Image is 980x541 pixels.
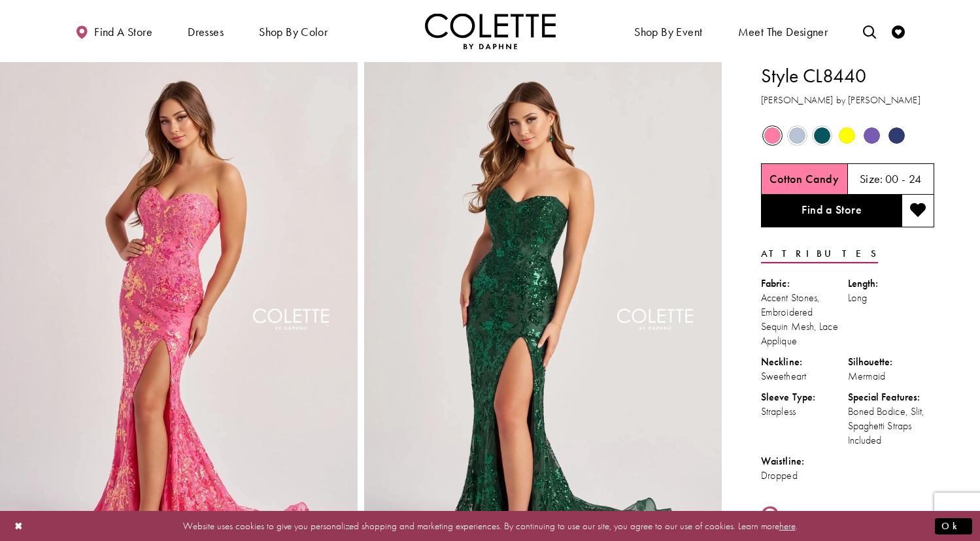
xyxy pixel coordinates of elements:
[761,195,902,227] a: Find a Store
[761,291,848,348] div: Accent Stones, Embroidered Sequin Mesh, Lace Applique
[761,369,848,384] div: Sweetheart
[902,195,934,227] button: Add to wishlist
[848,276,935,291] div: Length:
[761,390,848,404] div: Sleeve Type:
[935,517,972,534] button: Submit Dialog
[761,62,934,90] h1: Style CL8440
[94,517,886,534] p: Website uses cookies to give you personalized shopping and marketing experiences. By continuing t...
[848,355,935,369] div: Silhouette:
[786,124,809,147] div: Ice Blue
[761,355,848,369] div: Neckline:
[848,390,935,404] div: Special Features:
[769,172,839,186] h5: Chosen color
[860,171,883,186] span: Size:
[761,276,848,291] div: Fabric:
[761,506,779,531] a: Share using Pinterest - Opens in new tab
[761,404,848,419] div: Strapless
[885,124,908,147] div: Navy Blue
[761,454,848,468] div: Waistline:
[761,244,878,263] a: Attributes
[848,404,935,448] div: Boned Bodice, Slit, Spaghetti Straps Included
[779,519,796,532] a: here
[836,124,858,147] div: Yellow
[885,172,922,186] h5: 00 - 24
[761,124,784,147] div: Cotton Candy
[761,468,848,483] div: Dropped
[860,124,883,147] div: Violet
[848,291,935,305] div: Long
[811,124,834,147] div: Spruce
[8,514,30,537] button: Close Dialog
[761,123,934,148] div: Product color controls state depends on size chosen
[848,369,935,384] div: Mermaid
[761,93,934,108] h3: [PERSON_NAME] by [PERSON_NAME]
